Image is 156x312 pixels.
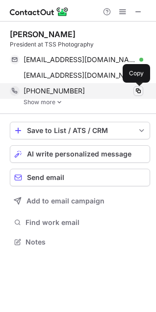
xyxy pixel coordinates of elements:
[24,71,136,80] span: [EMAIL_ADDRESS][DOMAIN_NAME]
[56,99,62,106] img: -
[10,192,150,210] button: Add to email campaign
[27,127,133,134] div: Save to List / ATS / CRM
[26,218,146,227] span: Find work email
[26,197,104,205] span: Add to email campaign
[10,145,150,163] button: AI write personalized message
[24,99,150,106] a: Show more
[10,122,150,139] button: save-profile-one-click
[27,150,131,158] span: AI write personalized message
[10,235,150,249] button: Notes
[10,40,150,49] div: President at TSS Photography
[10,169,150,186] button: Send email
[24,55,136,64] span: [EMAIL_ADDRESS][DOMAIN_NAME]
[10,6,69,18] img: ContactOut v5.3.10
[27,174,64,181] span: Send email
[26,238,146,246] span: Notes
[10,216,150,229] button: Find work email
[10,29,76,39] div: [PERSON_NAME]
[24,87,85,95] span: [PHONE_NUMBER]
